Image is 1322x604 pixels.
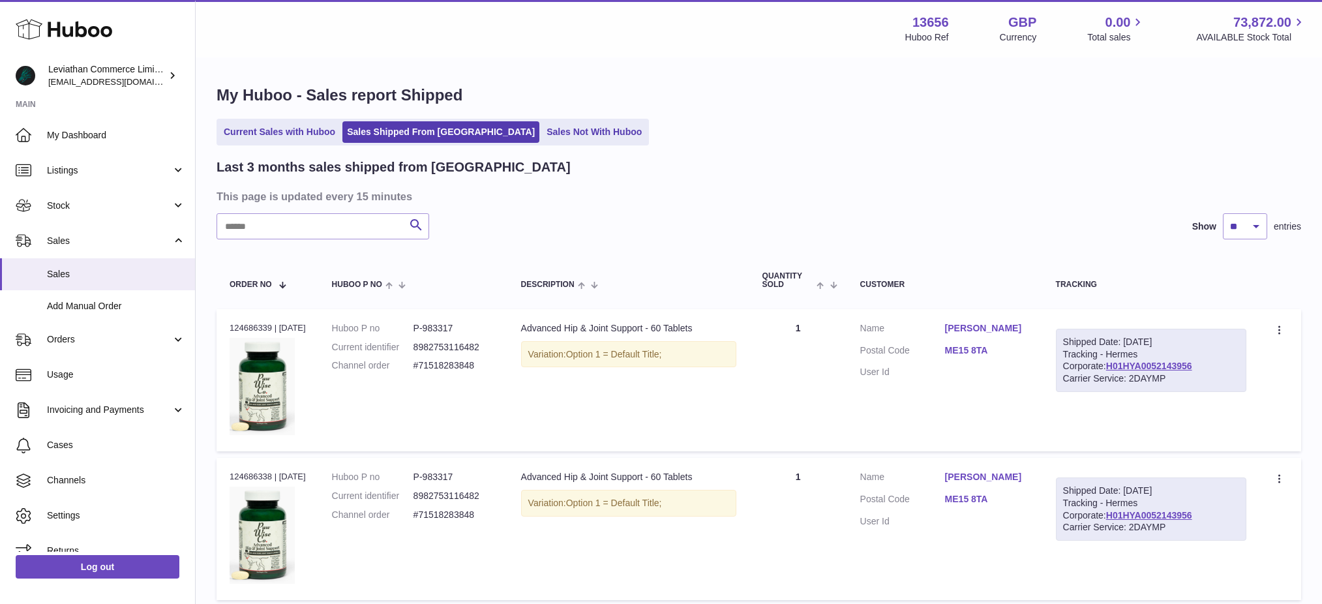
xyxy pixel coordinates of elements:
div: Shipped Date: [DATE] [1063,485,1239,497]
span: Stock [47,200,172,212]
a: Sales Shipped From [GEOGRAPHIC_DATA] [342,121,539,143]
h3: This page is updated every 15 minutes [217,189,1298,204]
strong: GBP [1008,14,1036,31]
dt: Postal Code [860,344,945,360]
dd: P-983317 [413,322,495,335]
div: Advanced Hip & Joint Support - 60 Tablets [521,322,736,335]
a: Current Sales with Huboo [219,121,340,143]
div: Huboo Ref [905,31,949,44]
strong: 13656 [912,14,949,31]
td: 1 [749,309,847,451]
dd: #71518283848 [413,359,495,372]
dt: User Id [860,515,945,528]
span: AVAILABLE Stock Total [1196,31,1306,44]
dd: 8982753116482 [413,490,495,502]
a: 73,872.00 AVAILABLE Stock Total [1196,14,1306,44]
a: Log out [16,555,179,579]
span: 73,872.00 [1233,14,1291,31]
img: 136561724244976.jpg [230,487,295,584]
img: 136561724244976.jpg [230,338,295,435]
span: Quantity Sold [762,272,814,289]
dt: Huboo P no [332,322,413,335]
dd: 8982753116482 [413,341,495,354]
div: 124686339 | [DATE] [230,322,306,334]
span: Sales [47,235,172,247]
span: My Dashboard [47,129,185,142]
td: 1 [749,458,847,600]
span: Usage [47,369,185,381]
label: Show [1192,220,1216,233]
a: [PERSON_NAME] [945,322,1030,335]
h2: Last 3 months sales shipped from [GEOGRAPHIC_DATA] [217,159,571,176]
span: Description [521,280,575,289]
dt: Channel order [332,509,413,521]
dt: User Id [860,366,945,378]
div: Currency [1000,31,1037,44]
span: Orders [47,333,172,346]
div: Tracking - Hermes Corporate: [1056,477,1246,541]
div: Carrier Service: 2DAYMP [1063,372,1239,385]
dt: Name [860,471,945,487]
div: Shipped Date: [DATE] [1063,336,1239,348]
div: Variation: [521,341,736,368]
span: Settings [47,509,185,522]
a: [PERSON_NAME] [945,471,1030,483]
img: support@pawwise.co [16,66,35,85]
span: Total sales [1087,31,1145,44]
dt: Current identifier [332,341,413,354]
dt: Name [860,322,945,338]
span: Listings [47,164,172,177]
a: Sales Not With Huboo [542,121,646,143]
a: ME15 8TA [945,344,1030,357]
dt: Postal Code [860,493,945,509]
span: Huboo P no [332,280,382,289]
span: Add Manual Order [47,300,185,312]
dt: Current identifier [332,490,413,502]
a: ME15 8TA [945,493,1030,506]
span: entries [1274,220,1301,233]
div: Leviathan Commerce Limited [48,63,166,88]
dt: Channel order [332,359,413,372]
div: Customer [860,280,1030,289]
div: Advanced Hip & Joint Support - 60 Tablets [521,471,736,483]
span: Returns [47,545,185,557]
span: Cases [47,439,185,451]
div: Tracking [1056,280,1246,289]
dd: P-983317 [413,471,495,483]
div: 124686338 | [DATE] [230,471,306,483]
dt: Huboo P no [332,471,413,483]
span: Channels [47,474,185,487]
a: H01HYA0052143956 [1106,510,1192,521]
a: H01HYA0052143956 [1106,361,1192,371]
a: 0.00 Total sales [1087,14,1145,44]
span: Invoicing and Payments [47,404,172,416]
div: Tracking - Hermes Corporate: [1056,329,1246,393]
span: Option 1 = Default Title; [566,498,662,508]
div: Carrier Service: 2DAYMP [1063,521,1239,534]
span: Option 1 = Default Title; [566,349,662,359]
span: Order No [230,280,272,289]
span: Sales [47,268,185,280]
span: [EMAIL_ADDRESS][DOMAIN_NAME] [48,76,192,87]
span: 0.00 [1105,14,1131,31]
h1: My Huboo - Sales report Shipped [217,85,1301,106]
div: Variation: [521,490,736,517]
dd: #71518283848 [413,509,495,521]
